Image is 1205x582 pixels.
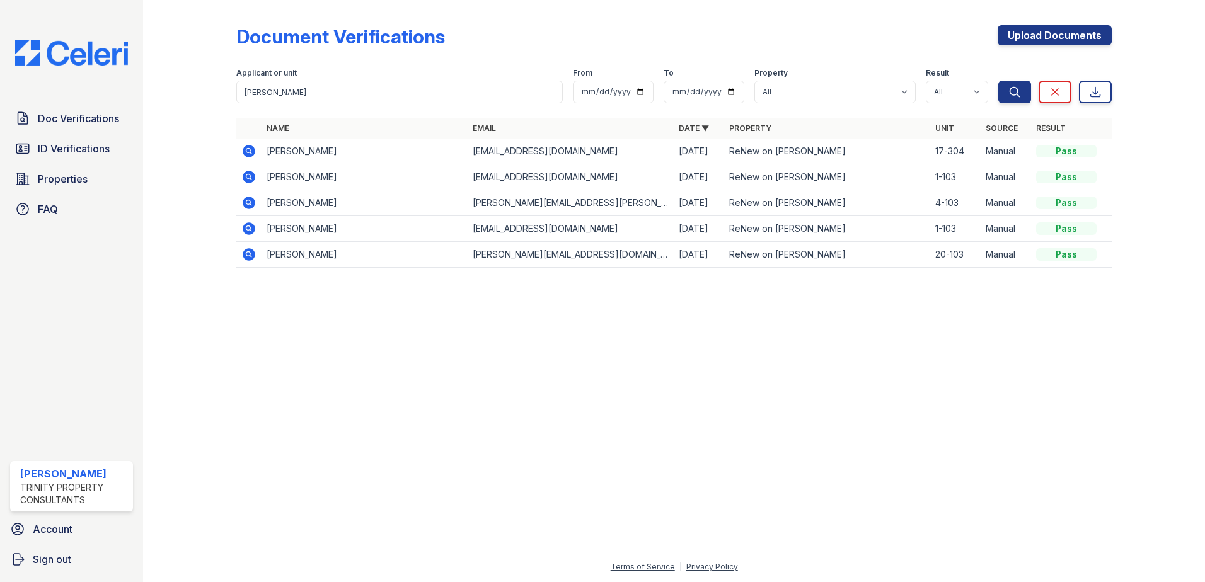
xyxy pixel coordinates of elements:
[1036,145,1097,157] div: Pass
[935,123,954,133] a: Unit
[981,216,1031,242] td: Manual
[262,164,468,190] td: [PERSON_NAME]
[981,139,1031,164] td: Manual
[611,562,675,571] a: Terms of Service
[674,139,724,164] td: [DATE]
[930,139,981,164] td: 17-304
[986,123,1018,133] a: Source
[262,139,468,164] td: [PERSON_NAME]
[998,25,1112,45] a: Upload Documents
[1036,197,1097,209] div: Pass
[754,68,788,78] label: Property
[5,547,138,572] a: Sign out
[679,123,709,133] a: Date ▼
[473,123,496,133] a: Email
[10,106,133,131] a: Doc Verifications
[10,136,133,161] a: ID Verifications
[981,164,1031,190] td: Manual
[724,139,930,164] td: ReNew on [PERSON_NAME]
[674,190,724,216] td: [DATE]
[679,562,682,571] div: |
[236,25,445,48] div: Document Verifications
[724,190,930,216] td: ReNew on [PERSON_NAME]
[468,139,674,164] td: [EMAIL_ADDRESS][DOMAIN_NAME]
[729,123,771,133] a: Property
[930,216,981,242] td: 1-103
[664,68,674,78] label: To
[981,190,1031,216] td: Manual
[1036,123,1066,133] a: Result
[262,216,468,242] td: [PERSON_NAME]
[262,242,468,268] td: [PERSON_NAME]
[468,216,674,242] td: [EMAIL_ADDRESS][DOMAIN_NAME]
[674,242,724,268] td: [DATE]
[1036,222,1097,235] div: Pass
[20,466,128,481] div: [PERSON_NAME]
[930,190,981,216] td: 4-103
[10,197,133,222] a: FAQ
[1036,248,1097,261] div: Pass
[724,242,930,268] td: ReNew on [PERSON_NAME]
[468,190,674,216] td: [PERSON_NAME][EMAIL_ADDRESS][PERSON_NAME][DOMAIN_NAME]
[38,111,119,126] span: Doc Verifications
[468,242,674,268] td: [PERSON_NAME][EMAIL_ADDRESS][DOMAIN_NAME]
[5,516,138,542] a: Account
[468,164,674,190] td: [EMAIL_ADDRESS][DOMAIN_NAME]
[33,552,71,567] span: Sign out
[267,123,289,133] a: Name
[573,68,592,78] label: From
[930,164,981,190] td: 1-103
[236,68,297,78] label: Applicant or unit
[10,166,133,191] a: Properties
[1036,171,1097,183] div: Pass
[926,68,949,78] label: Result
[262,190,468,216] td: [PERSON_NAME]
[38,202,58,217] span: FAQ
[930,242,981,268] td: 20-103
[38,171,88,186] span: Properties
[981,242,1031,268] td: Manual
[674,164,724,190] td: [DATE]
[724,164,930,190] td: ReNew on [PERSON_NAME]
[674,216,724,242] td: [DATE]
[20,481,128,506] div: Trinity Property Consultants
[38,141,110,156] span: ID Verifications
[236,81,563,103] input: Search by name, email, or unit number
[724,216,930,242] td: ReNew on [PERSON_NAME]
[5,40,138,66] img: CE_Logo_Blue-a8612792a0a2168367f1c8372b55b34899dd931a85d93a1a3d3e32e68fde9ad4.png
[686,562,738,571] a: Privacy Policy
[33,522,72,537] span: Account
